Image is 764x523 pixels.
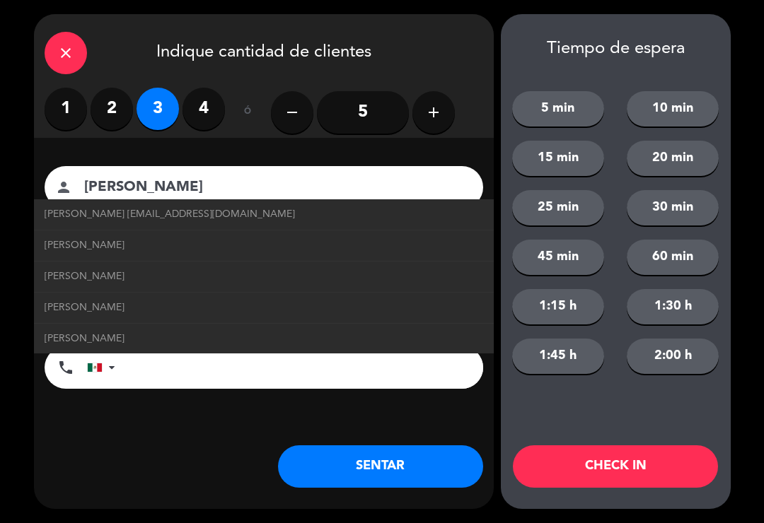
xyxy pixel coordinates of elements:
[627,91,719,127] button: 10 min
[512,190,604,225] button: 25 min
[34,14,494,88] div: Indique cantidad de clientes
[425,104,442,121] i: add
[137,88,179,130] label: 3
[278,445,483,488] button: SENTAR
[627,289,719,324] button: 1:30 h
[57,45,74,61] i: close
[513,445,718,488] button: CHECK IN
[45,300,125,316] span: [PERSON_NAME]
[512,339,604,374] button: 1:45 h
[45,206,295,223] span: [PERSON_NAME] [EMAIL_ADDRESS][DOMAIN_NAME]
[512,91,604,127] button: 5 min
[512,240,604,275] button: 45 min
[55,179,72,196] i: person
[45,237,125,254] span: [PERSON_NAME]
[57,359,74,376] i: phone
[45,88,87,130] label: 1
[627,240,719,275] button: 60 min
[627,141,719,176] button: 20 min
[284,104,301,121] i: remove
[412,91,455,134] button: add
[91,88,133,130] label: 2
[83,175,465,200] input: Nombre del cliente
[512,141,604,176] button: 15 min
[45,331,125,347] span: [PERSON_NAME]
[627,190,719,225] button: 30 min
[88,347,120,388] div: Mexico (México): +52
[627,339,719,374] button: 2:00 h
[225,88,271,137] div: ó
[512,289,604,324] button: 1:15 h
[271,91,313,134] button: remove
[45,269,125,285] span: [PERSON_NAME]
[183,88,225,130] label: 4
[501,39,731,59] div: Tiempo de espera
